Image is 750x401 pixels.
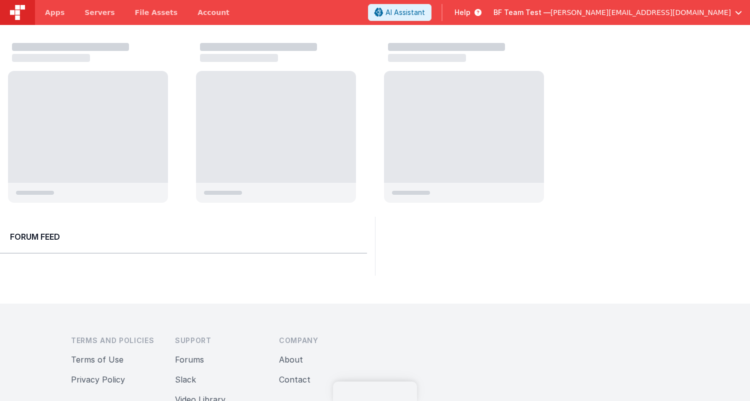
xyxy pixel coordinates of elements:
[175,374,196,386] button: Slack
[175,336,263,346] h3: Support
[71,336,159,346] h3: Terms and Policies
[279,355,303,365] a: About
[454,7,470,17] span: Help
[368,4,431,21] button: AI Assistant
[175,354,204,366] button: Forums
[84,7,114,17] span: Servers
[10,231,357,243] h2: Forum Feed
[71,355,123,365] a: Terms of Use
[71,375,125,385] a: Privacy Policy
[279,374,310,386] button: Contact
[135,7,178,17] span: File Assets
[175,375,196,385] a: Slack
[279,336,367,346] h3: Company
[385,7,425,17] span: AI Assistant
[493,7,550,17] span: BF Team Test —
[493,7,742,17] button: BF Team Test — [PERSON_NAME][EMAIL_ADDRESS][DOMAIN_NAME]
[45,7,64,17] span: Apps
[550,7,731,17] span: [PERSON_NAME][EMAIL_ADDRESS][DOMAIN_NAME]
[279,354,303,366] button: About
